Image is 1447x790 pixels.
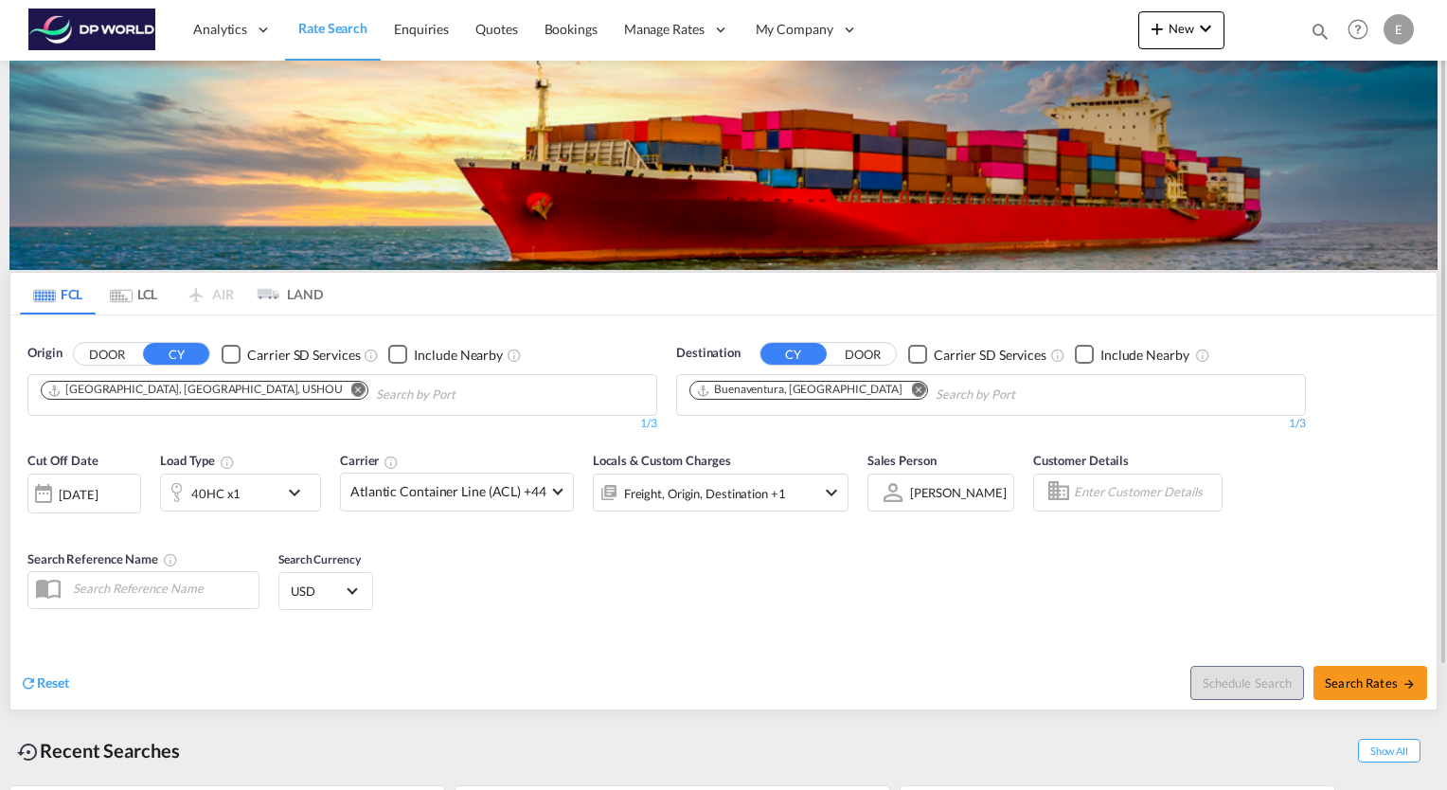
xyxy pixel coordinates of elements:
md-checkbox: Checkbox No Ink [1075,344,1189,364]
div: 1/3 [676,416,1306,432]
span: Sales Person [867,453,937,468]
div: 40HC x1 [191,480,241,507]
div: [PERSON_NAME] [910,485,1007,500]
span: Bookings [545,21,598,37]
span: Enquiries [394,21,449,37]
md-icon: icon-plus 400-fg [1146,17,1169,40]
span: Destination [676,344,741,363]
span: Origin [27,344,62,363]
div: [DATE] [59,486,98,503]
img: LCL+%26+FCL+BACKGROUND.png [9,61,1438,270]
md-select: Select Currency: $ USDUnited States Dollar [289,577,363,604]
div: Press delete to remove this chip. [47,382,347,398]
md-icon: Your search will be saved by the below given name [163,552,178,567]
md-icon: icon-magnify [1310,21,1331,42]
input: Search Reference Name [63,574,259,602]
md-tab-item: LCL [96,273,171,314]
div: Include Nearby [414,346,503,365]
md-tab-item: FCL [20,273,96,314]
span: Search Rates [1325,675,1416,691]
div: OriginDOOR CY Checkbox No InkUnchecked: Search for CY (Container Yard) services for all selected ... [10,315,1437,709]
input: Chips input. [376,380,556,410]
md-chips-wrap: Chips container. Use arrow keys to select chips. [38,375,563,410]
md-icon: Unchecked: Search for CY (Container Yard) services for all selected carriers.Checked : Search for... [1050,348,1065,363]
span: Show All [1358,739,1420,763]
div: Carrier SD Services [934,346,1046,365]
div: Press delete to remove this chip. [696,382,906,398]
div: Houston, TX, USHOU [47,382,343,398]
div: 40HC x1icon-chevron-down [160,474,321,512]
div: 1/3 [27,416,657,432]
button: icon-plus 400-fgNewicon-chevron-down [1138,11,1224,49]
button: Remove [339,382,367,401]
md-select: Sales Person: Eugene Kim [908,478,1009,506]
md-datepicker: Select [27,511,42,536]
span: New [1146,21,1217,36]
md-chips-wrap: Chips container. Use arrow keys to select chips. [687,375,1123,410]
md-icon: Unchecked: Ignores neighbouring ports when fetching rates.Checked : Includes neighbouring ports w... [1195,348,1210,363]
img: c08ca190194411f088ed0f3ba295208c.png [28,9,156,51]
span: Rate Search [298,20,367,36]
md-icon: icon-chevron-down [1194,17,1217,40]
span: Load Type [160,453,235,468]
span: Carrier [340,453,399,468]
button: DOOR [74,344,140,366]
span: Customer Details [1033,453,1129,468]
md-icon: icon-chevron-down [283,481,315,504]
md-pagination-wrapper: Use the left and right arrow keys to navigate between tabs [20,273,323,314]
md-checkbox: Checkbox No Ink [908,344,1046,364]
input: Chips input. [936,380,1116,410]
md-icon: icon-refresh [20,674,37,691]
md-icon: icon-arrow-right [1402,677,1416,691]
span: Help [1342,13,1374,45]
div: Carrier SD Services [247,346,360,365]
span: USD [291,583,344,600]
button: DOOR [830,344,896,366]
span: Atlantic Container Line (ACL) +44 [350,482,546,501]
span: Manage Rates [624,20,705,39]
span: Locals & Custom Charges [593,453,731,468]
md-icon: icon-information-outline [220,455,235,470]
md-icon: icon-backup-restore [17,741,40,763]
md-tab-item: LAND [247,273,323,314]
div: Freight Origin Destination Factory Stuffingicon-chevron-down [593,474,849,512]
span: Search Currency [278,552,361,566]
div: Help [1342,13,1384,47]
button: Search Ratesicon-arrow-right [1313,666,1427,700]
div: Recent Searches [9,729,188,772]
div: Buenaventura, COBUN [696,382,902,398]
input: Enter Customer Details [1074,478,1216,507]
md-icon: The selected Trucker/Carrierwill be displayed in the rate results If the rates are from another f... [384,455,399,470]
div: E [1384,14,1414,45]
span: Cut Off Date [27,453,98,468]
md-icon: icon-chevron-down [820,481,843,504]
div: icon-refreshReset [20,673,69,694]
div: Freight Origin Destination Factory Stuffing [624,480,786,507]
span: Search Reference Name [27,551,178,566]
div: icon-magnify [1310,21,1331,49]
button: Note: By default Schedule search will only considerorigin ports, destination ports and cut off da... [1190,666,1304,700]
button: Remove [899,382,927,401]
md-icon: Unchecked: Ignores neighbouring ports when fetching rates.Checked : Includes neighbouring ports w... [507,348,522,363]
span: My Company [756,20,833,39]
button: CY [143,343,209,365]
div: Include Nearby [1100,346,1189,365]
span: Analytics [193,20,247,39]
span: Reset [37,674,69,691]
div: [DATE] [27,474,141,513]
md-icon: Unchecked: Search for CY (Container Yard) services for all selected carriers.Checked : Search for... [364,348,379,363]
button: CY [760,343,827,365]
md-checkbox: Checkbox No Ink [222,344,360,364]
span: Quotes [475,21,517,37]
md-checkbox: Checkbox No Ink [388,344,503,364]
